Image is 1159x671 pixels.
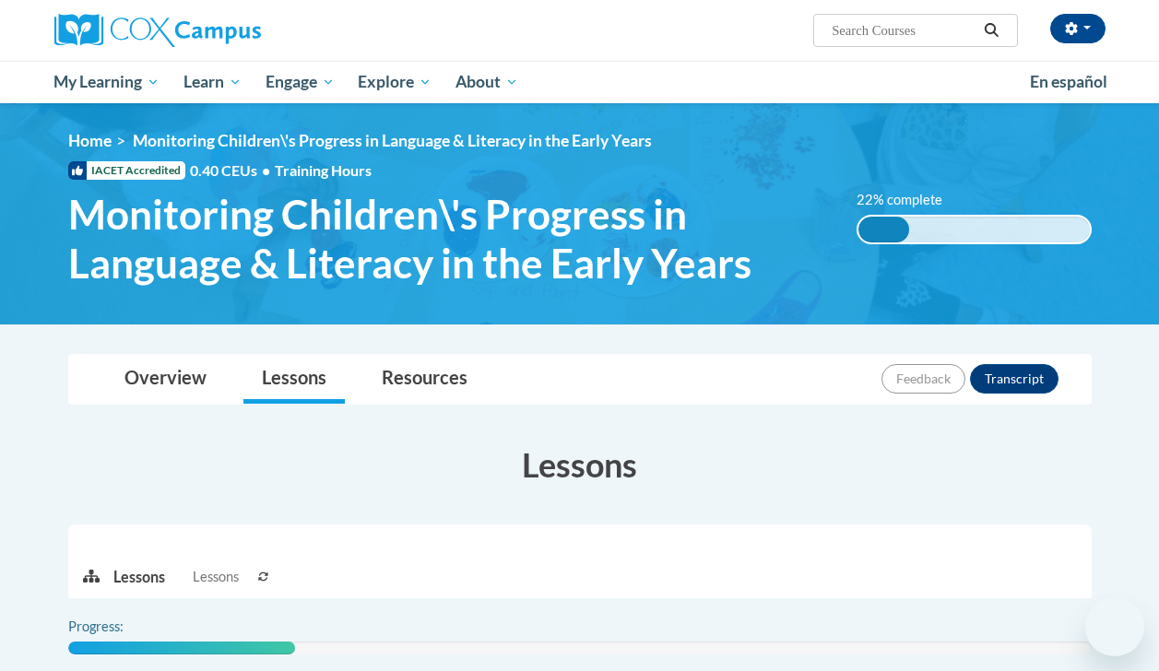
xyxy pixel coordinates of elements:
[113,567,165,587] p: Lessons
[262,161,270,179] span: •
[858,217,909,242] div: 22% complete
[243,355,345,404] a: Lessons
[68,617,174,637] label: Progress:
[133,131,652,150] span: Monitoring Children\'s Progress in Language & Literacy in the Early Years
[106,355,225,404] a: Overview
[977,19,1005,41] button: Search
[275,161,372,179] span: Training Hours
[970,364,1058,394] button: Transcript
[68,161,185,180] span: IACET Accredited
[41,61,1119,103] div: Main menu
[171,61,254,103] a: Learn
[68,190,829,288] span: Monitoring Children\'s Progress in Language & Literacy in the Early Years
[881,364,965,394] button: Feedback
[443,61,530,103] a: About
[358,71,432,93] span: Explore
[54,14,261,47] img: Cox Campus
[1030,72,1107,91] span: En español
[1018,63,1119,101] a: En español
[857,190,963,210] label: 22% complete
[455,71,518,93] span: About
[254,61,347,103] a: Engage
[266,71,335,93] span: Engage
[1085,597,1144,656] iframe: Button to launch messaging window
[830,19,977,41] input: Search Courses
[42,61,172,103] a: My Learning
[183,71,242,93] span: Learn
[53,71,160,93] span: My Learning
[193,567,239,587] span: Lessons
[346,61,443,103] a: Explore
[190,160,275,181] span: 0.40 CEUs
[68,441,1092,488] h3: Lessons
[68,131,112,150] a: Home
[1050,14,1106,43] button: Account Settings
[54,14,386,47] a: Cox Campus
[363,355,486,404] a: Resources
